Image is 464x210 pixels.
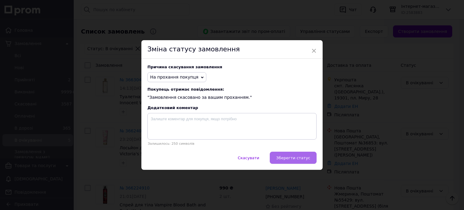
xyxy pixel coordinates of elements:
[231,152,266,164] button: Скасувати
[147,105,317,110] div: Додатковий коментар
[276,156,310,160] span: Зберегти статус
[147,87,317,92] span: Покупець отримає повідомлення:
[270,152,317,164] button: Зберегти статус
[238,156,259,160] span: Скасувати
[141,40,323,59] div: Зміна статусу замовлення
[150,75,198,79] span: На прохання покупця
[147,142,317,146] p: Залишилось: 250 символів
[311,46,317,56] span: ×
[147,65,317,69] div: Причина скасування замовлення
[147,87,317,101] div: "Замовлення скасовано за вашим проханням."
